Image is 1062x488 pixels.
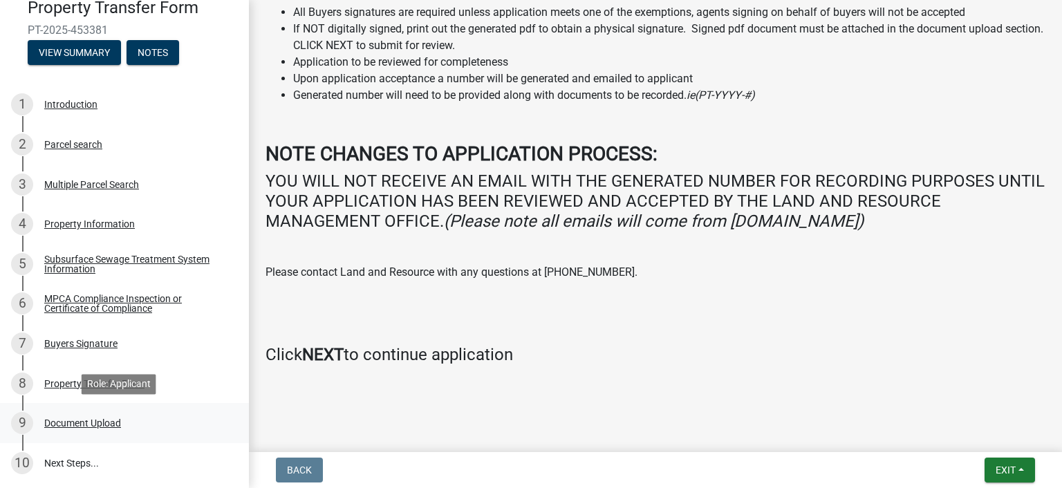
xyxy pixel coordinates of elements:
div: 10 [11,452,33,474]
button: View Summary [28,40,121,65]
div: Subsurface Sewage Treatment System Information [44,254,227,274]
div: 9 [11,412,33,434]
div: 1 [11,93,33,115]
button: Notes [127,40,179,65]
p: Please contact Land and Resource with any questions at [PHONE_NUMBER]. [265,264,1045,281]
div: 5 [11,253,33,275]
div: Property Information [44,219,135,229]
li: If NOT digitally signed, print out the generated pdf to obtain a physical signature. Signed pdf d... [293,21,1045,54]
div: Property Transfer Form [44,379,145,388]
wm-modal-confirm: Notes [127,48,179,59]
strong: NOTE CHANGES TO APPLICATION PROCESS: [265,142,658,165]
h4: YOU WILL NOT RECEIVE AN EMAIL WITH THE GENERATED NUMBER FOR RECORDING PURPOSES UNTIL YOUR APPLICA... [265,171,1045,231]
i: ie(PT-YYYY-#) [687,88,755,102]
div: 6 [11,292,33,315]
li: Upon application acceptance a number will be generated and emailed to applicant [293,71,1045,87]
div: 4 [11,213,33,235]
div: Buyers Signature [44,339,118,348]
li: Application to be reviewed for completeness [293,54,1045,71]
div: Parcel search [44,140,102,149]
div: Document Upload [44,418,121,428]
span: Back [287,464,312,476]
div: Multiple Parcel Search [44,180,139,189]
strong: NEXT [302,345,344,364]
wm-modal-confirm: Summary [28,48,121,59]
h4: Click to continue application [265,345,1045,365]
div: 2 [11,133,33,156]
div: Role: Applicant [82,374,156,394]
span: PT-2025-453381 [28,24,221,37]
span: Exit [996,464,1016,476]
i: (Please note all emails will come from [DOMAIN_NAME]) [444,212,864,231]
div: 7 [11,332,33,355]
button: Exit [985,458,1035,482]
button: Back [276,458,323,482]
li: Generated number will need to be provided along with documents to be recorded. [293,87,1045,104]
li: All Buyers signatures are required unless application meets one of the exemptions, agents signing... [293,4,1045,21]
div: Introduction [44,100,97,109]
div: MPCA Compliance Inspection or Certificate of Compliance [44,294,227,313]
div: 8 [11,373,33,395]
div: 3 [11,173,33,196]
